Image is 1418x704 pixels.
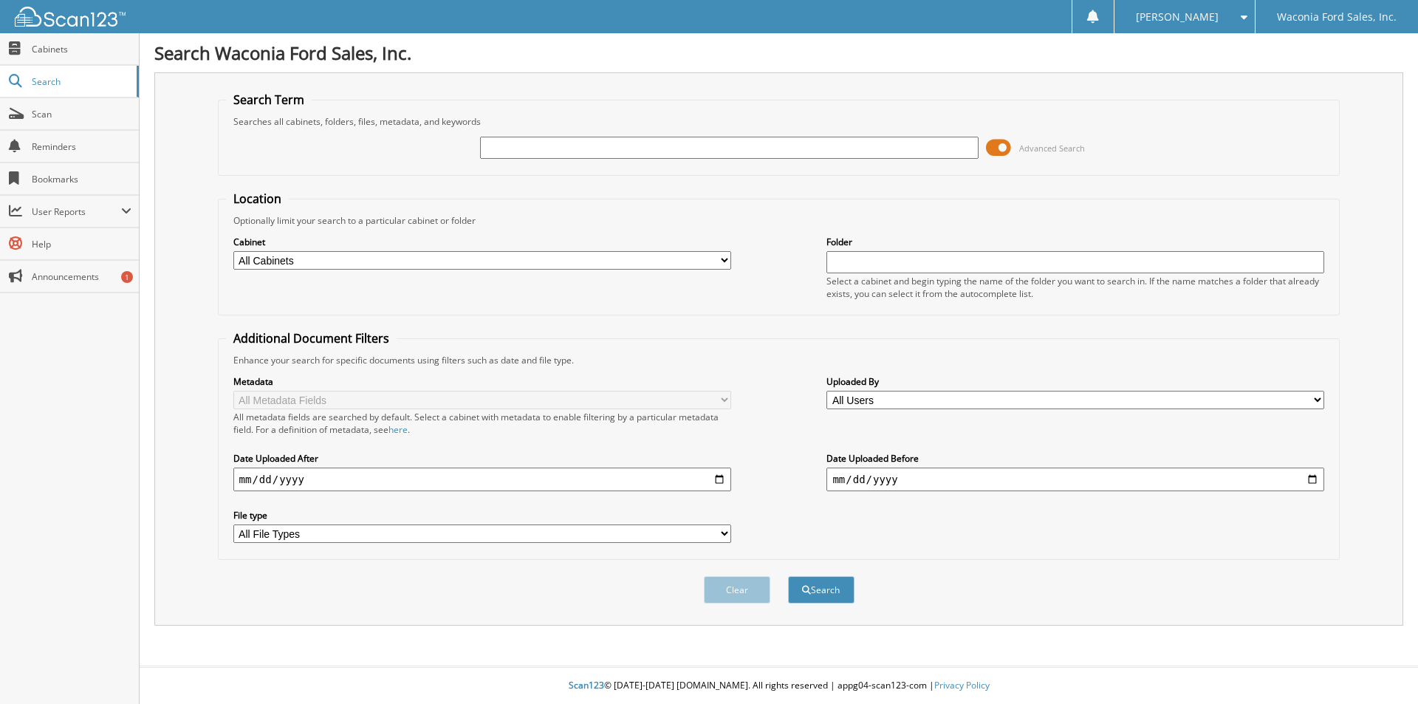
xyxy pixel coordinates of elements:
input: start [233,468,731,491]
div: All metadata fields are searched by default. Select a cabinet with metadata to enable filtering b... [233,411,731,436]
span: Advanced Search [1019,143,1085,154]
label: File type [233,509,731,522]
span: Help [32,238,131,250]
label: Date Uploaded Before [826,452,1324,465]
span: Scan [32,108,131,120]
div: Enhance your search for specific documents using filters such as date and file type. [226,354,1332,366]
div: © [DATE]-[DATE] [DOMAIN_NAME]. All rights reserved | appg04-scan123-com | [140,668,1418,704]
span: User Reports [32,205,121,218]
a: Privacy Policy [934,679,990,691]
label: Folder [826,236,1324,248]
label: Date Uploaded After [233,452,731,465]
legend: Search Term [226,92,312,108]
label: Cabinet [233,236,731,248]
span: [PERSON_NAME] [1136,13,1219,21]
span: Announcements [32,270,131,283]
button: Clear [704,576,770,604]
span: Waconia Ford Sales, Inc. [1277,13,1397,21]
span: Scan123 [569,679,604,691]
label: Uploaded By [826,375,1324,388]
span: Search [32,75,129,88]
div: 1 [121,271,133,283]
label: Metadata [233,375,731,388]
a: here [388,423,408,436]
button: Search [788,576,854,604]
h1: Search Waconia Ford Sales, Inc. [154,41,1403,65]
legend: Location [226,191,289,207]
div: Select a cabinet and begin typing the name of the folder you want to search in. If the name match... [826,275,1324,300]
span: Bookmarks [32,173,131,185]
img: scan123-logo-white.svg [15,7,126,27]
input: end [826,468,1324,491]
div: Searches all cabinets, folders, files, metadata, and keywords [226,115,1332,128]
legend: Additional Document Filters [226,330,397,346]
span: Reminders [32,140,131,153]
span: Cabinets [32,43,131,55]
div: Optionally limit your search to a particular cabinet or folder [226,214,1332,227]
